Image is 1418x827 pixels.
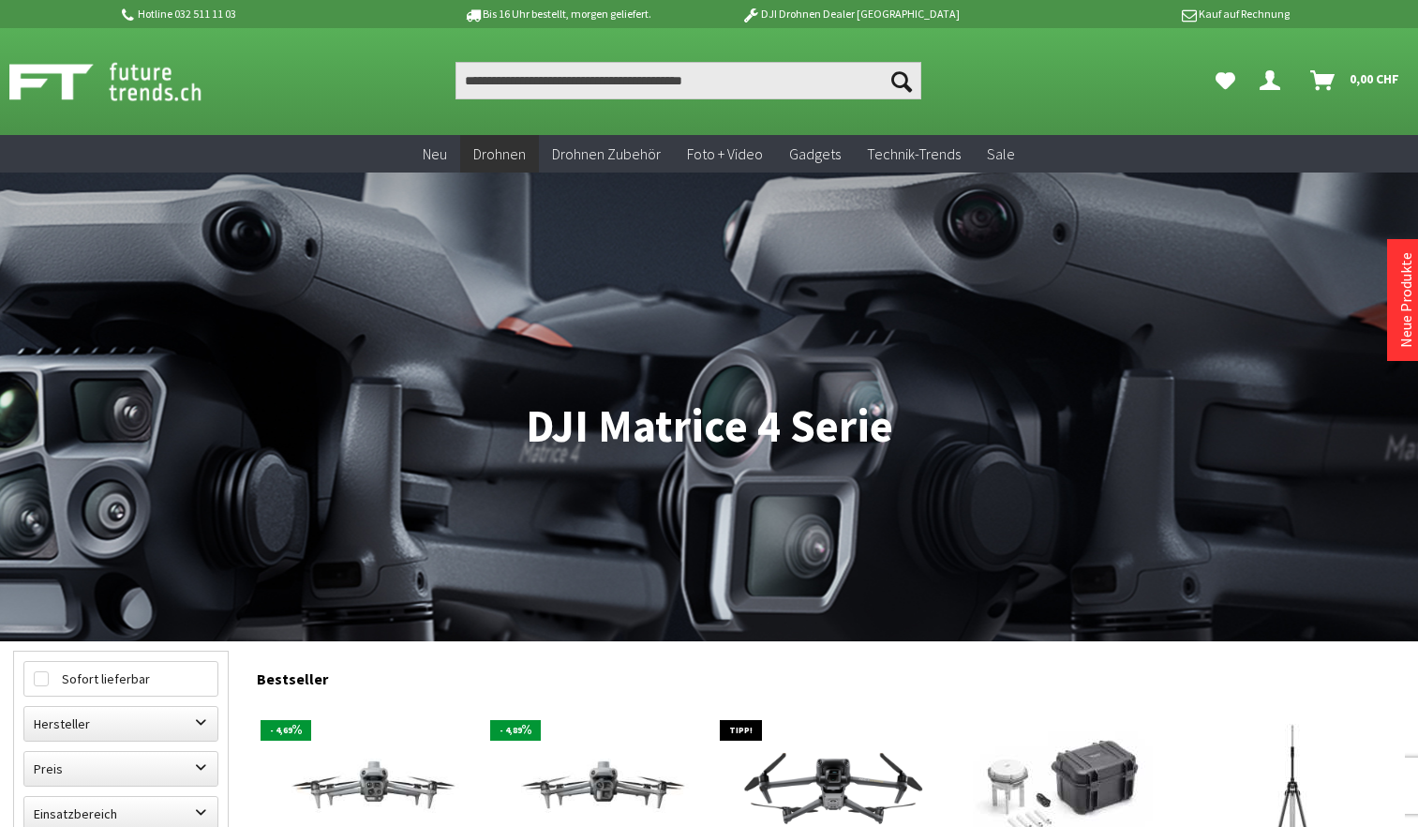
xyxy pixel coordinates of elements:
[455,62,922,99] input: Produkt, Marke, Kategorie, EAN, Artikelnummer…
[1303,62,1409,99] a: Warenkorb
[411,3,704,25] p: Bis 16 Uhr bestellt, morgen geliefert.
[460,135,539,173] a: Drohnen
[987,144,1015,163] span: Sale
[119,3,411,25] p: Hotline 032 511 11 03
[867,144,961,163] span: Technik-Trends
[997,3,1290,25] p: Kauf auf Rechnung
[1206,62,1245,99] a: Meine Favoriten
[423,144,447,163] span: Neu
[24,662,217,696] label: Sofort lieferbar
[257,651,1405,698] div: Bestseller
[1252,62,1295,99] a: Dein Konto
[552,144,661,163] span: Drohnen Zubehör
[974,135,1028,173] a: Sale
[473,144,526,163] span: Drohnen
[24,707,217,741] label: Hersteller
[1396,252,1415,348] a: Neue Produkte
[704,3,996,25] p: DJI Drohnen Dealer [GEOGRAPHIC_DATA]
[9,58,243,105] img: Shop Futuretrends - zur Startseite wechseln
[687,144,763,163] span: Foto + Video
[776,135,854,173] a: Gadgets
[882,62,921,99] button: Suchen
[674,135,776,173] a: Foto + Video
[13,403,1405,450] h1: DJI Matrice 4 Serie
[24,752,217,786] label: Preis
[539,135,674,173] a: Drohnen Zubehör
[1350,64,1399,94] span: 0,00 CHF
[854,135,974,173] a: Technik-Trends
[410,135,460,173] a: Neu
[789,144,841,163] span: Gadgets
